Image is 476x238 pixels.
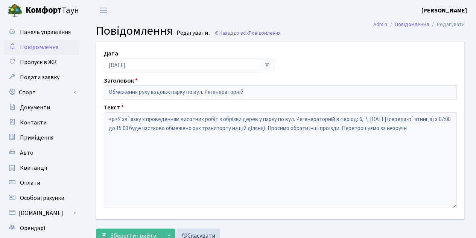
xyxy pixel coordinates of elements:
[175,29,210,37] small: Редагувати .
[429,20,465,29] li: Редагувати
[20,179,40,187] span: Оплати
[26,4,62,16] b: Комфорт
[104,103,124,112] label: Текст
[20,28,71,36] span: Панель управління
[8,3,23,18] img: logo.png
[20,149,33,157] span: Авто
[20,134,53,142] span: Приміщення
[104,76,138,85] label: Заголовок
[4,206,79,221] a: [DOMAIN_NAME]
[94,4,113,17] button: Переключити навігацію
[249,29,281,37] span: Повідомлення
[4,190,79,206] a: Особові рахунки
[395,20,429,28] a: Повідомлення
[20,164,47,172] span: Квитанції
[20,43,58,51] span: Повідомлення
[20,73,59,81] span: Подати заявку
[4,85,79,100] a: Спорт
[4,115,79,130] a: Контакти
[4,145,79,160] a: Авто
[362,17,476,32] nav: breadcrumb
[4,70,79,85] a: Подати заявку
[26,4,79,17] span: Таун
[20,58,57,66] span: Пропуск в ЖК
[4,175,79,190] a: Оплати
[20,194,64,202] span: Особові рахунки
[96,22,173,40] span: Повідомлення
[4,100,79,115] a: Документи
[104,112,457,208] textarea: <p>У зв`язку з проведенням висотних робіт з обрізки дерев у парку по вул. Регенераторній в період...
[421,6,467,15] a: [PERSON_NAME]
[20,103,50,112] span: Документи
[4,160,79,175] a: Квитанції
[4,221,79,236] a: Орендарі
[4,130,79,145] a: Приміщення
[214,29,281,37] a: Назад до всіхПовідомлення
[20,118,47,127] span: Контакти
[4,25,79,40] a: Панель управління
[4,40,79,55] a: Повідомлення
[104,49,118,58] label: Дата
[20,224,45,232] span: Орендарі
[4,55,79,70] a: Пропуск в ЖК
[373,20,387,28] a: Admin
